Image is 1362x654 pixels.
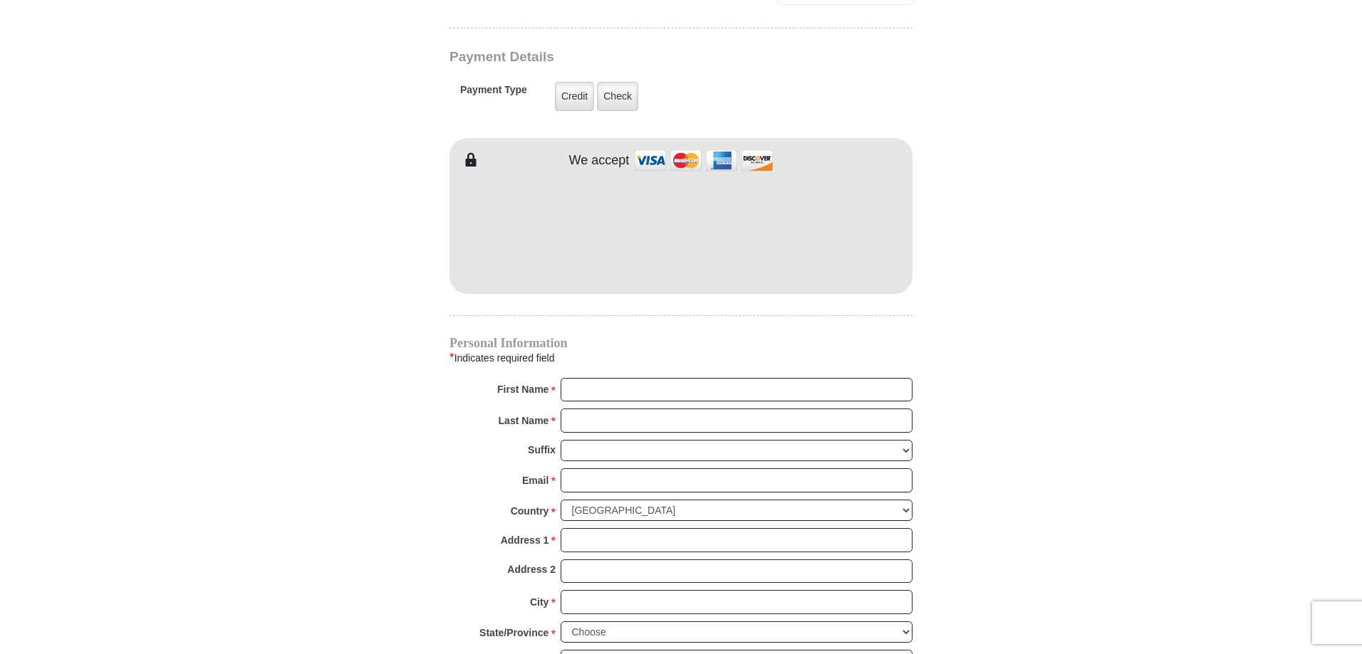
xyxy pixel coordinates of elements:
div: Indicates required field [449,349,913,367]
h4: We accept [569,153,630,169]
strong: Address 1 [501,530,549,550]
h3: Payment Details [449,49,813,65]
strong: State/Province [479,623,549,643]
h4: Personal Information [449,337,913,349]
strong: Address 2 [507,559,556,579]
h5: Payment Type [460,84,527,103]
strong: Suffix [528,440,556,460]
strong: Email [522,470,549,490]
strong: City [530,592,549,612]
strong: Country [511,501,549,521]
strong: First Name [497,379,549,399]
strong: Last Name [499,411,549,431]
label: Credit [555,82,594,111]
label: Check [597,82,638,111]
img: credit cards accepted [633,145,775,176]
